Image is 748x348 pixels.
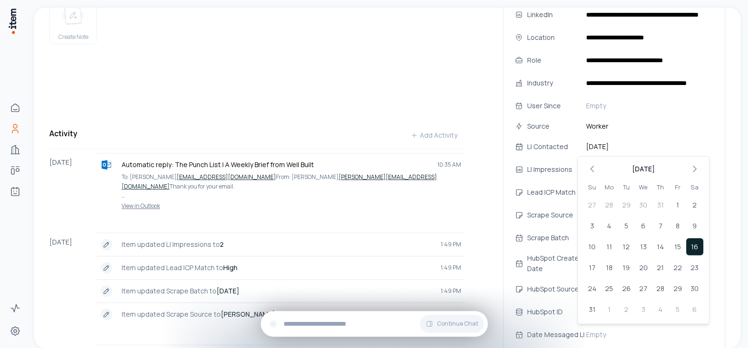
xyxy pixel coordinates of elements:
[686,181,703,193] th: Saturday
[686,217,703,235] button: 9
[601,301,618,318] button: 1
[601,217,618,235] button: 4
[652,259,669,276] button: 21
[669,197,686,214] button: 1
[669,181,686,193] th: Friday
[652,238,669,255] button: 14
[618,217,635,235] button: 5
[584,238,601,255] button: 10
[618,259,635,276] button: 19
[601,280,618,297] button: 25
[686,280,703,297] button: 30
[652,301,669,318] button: 4
[632,164,655,174] div: [DATE]
[686,238,703,255] button: 16
[669,217,686,235] button: 8
[635,197,652,214] button: 30
[618,280,635,297] button: 26
[669,259,686,276] button: 22
[618,301,635,318] button: 2
[635,217,652,235] button: 6
[635,280,652,297] button: 27
[635,181,652,193] th: Wednesday
[688,162,701,176] button: Go to next month
[618,238,635,255] button: 12
[652,217,669,235] button: 7
[635,238,652,255] button: 13
[586,162,599,176] button: Go to previous month
[652,197,669,214] button: 31
[584,301,601,318] button: 31
[601,238,618,255] button: 11
[601,259,618,276] button: 18
[669,301,686,318] button: 5
[584,197,601,214] button: 27
[584,181,601,193] th: Sunday
[618,197,635,214] button: 29
[635,301,652,318] button: 3
[669,280,686,297] button: 29
[669,238,686,255] button: 15
[686,197,703,214] button: 2
[584,217,601,235] button: 3
[686,259,703,276] button: 23
[618,181,635,193] th: Tuesday
[601,197,618,214] button: 28
[635,259,652,276] button: 20
[652,280,669,297] button: 28
[686,301,703,318] button: 6
[584,280,601,297] button: 24
[601,181,618,193] th: Monday
[584,259,601,276] button: 17
[652,181,669,193] th: Thursday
